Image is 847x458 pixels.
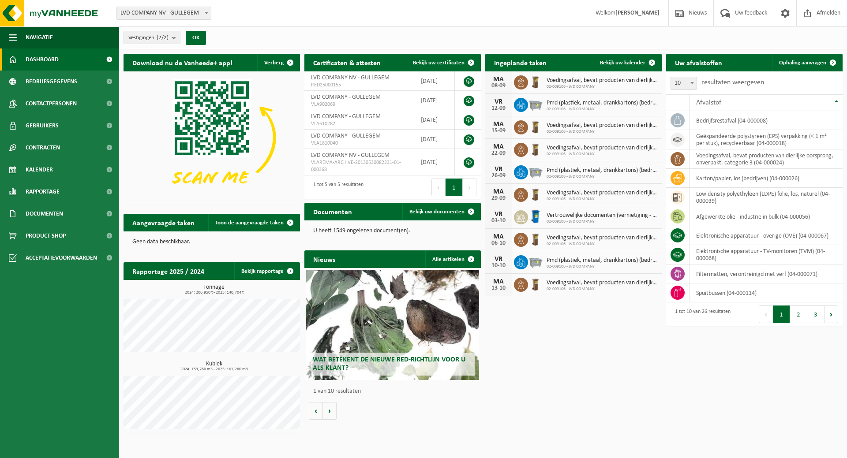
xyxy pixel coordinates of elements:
span: VLA1810040 [311,140,407,147]
div: VR [490,256,507,263]
span: 02-009106 - LVD COMPANY [547,197,657,202]
h2: Uw afvalstoffen [666,54,731,71]
button: 1 [773,305,790,323]
h2: Aangevraagde taken [124,214,203,231]
div: 10-10 [490,263,507,269]
p: U heeft 1549 ongelezen document(en). [313,228,472,234]
a: Toon de aangevraagde taken [208,214,299,231]
td: afgewerkte olie - industrie in bulk (04-000056) [690,207,843,226]
div: 22-09 [490,150,507,156]
img: WB-0240-HPE-BE-09 [528,209,543,224]
span: Dashboard [26,48,59,71]
span: LVD COMPANY NV - GULLEGEM [117,7,211,19]
img: WB-0140-HPE-BN-01 [528,74,543,89]
span: 02-009106 - LVD COMPANY [547,242,657,247]
span: Wat betekent de nieuwe RED-richtlijn voor u als klant? [313,356,465,372]
div: 29-09 [490,195,507,201]
span: 2024: 153,760 m3 - 2025: 101,280 m3 [128,367,300,372]
h2: Rapportage 2025 / 2024 [124,262,213,279]
span: LVD COMPANY NV - GULLEGEM [311,152,390,159]
div: VR [490,211,507,218]
div: 12-09 [490,105,507,112]
span: Bekijk uw certificaten [413,60,465,66]
span: LVD COMPANY - GULLEGEM [311,133,381,139]
img: WB-0140-HPE-BN-01 [528,141,543,156]
button: OK [186,31,206,45]
button: Previous [431,179,446,196]
h2: Ingeplande taken [485,54,555,71]
div: 08-09 [490,83,507,89]
count: (2/2) [157,35,169,41]
div: 03-10 [490,218,507,224]
span: Voedingsafval, bevat producten van dierlijke oorsprong, onverpakt, categorie 3 [547,190,657,197]
div: 1 tot 5 van 5 resultaten [309,178,364,197]
span: Acceptatievoorwaarden [26,247,97,269]
h2: Download nu de Vanheede+ app! [124,54,241,71]
span: 2024: 206,950 t - 2025: 140,704 t [128,290,300,295]
span: Contracten [26,137,60,159]
img: WB-0140-HPE-BN-01 [528,231,543,246]
div: MA [490,121,507,128]
a: Wat betekent de nieuwe RED-richtlijn voor u als klant? [306,270,479,380]
div: MA [490,143,507,150]
h2: Certificaten & attesten [304,54,390,71]
span: Vestigingen [128,31,169,45]
p: 1 van 10 resultaten [313,388,476,395]
div: 13-10 [490,285,507,291]
td: filtermatten, verontreinigd met verf (04-000071) [690,264,843,283]
span: 10 [671,77,697,89]
span: VLA610282 [311,120,407,127]
span: Navigatie [26,26,53,48]
div: MA [490,233,507,240]
h2: Documenten [304,203,361,220]
span: Voedingsafval, bevat producten van dierlijke oorsprong, onverpakt, categorie 3 [547,235,657,242]
span: Rapportage [26,181,60,203]
img: WB-0140-HPE-BN-01 [528,276,543,291]
span: 02-009106 - LVD COMPANY [547,84,657,89]
a: Bekijk uw kalender [593,54,661,71]
button: Volgende [323,402,337,420]
span: Bekijk uw kalender [600,60,645,66]
td: spuitbussen (04-000114) [690,283,843,302]
span: 02-009106 - LVD COMPANY [547,264,657,269]
button: Previous [759,305,773,323]
span: Contactpersonen [26,93,77,115]
span: Toon de aangevraagde taken [215,220,284,226]
a: Bekijk uw certificaten [406,54,480,71]
td: [DATE] [414,91,455,110]
h3: Kubiek [128,361,300,372]
div: 26-09 [490,173,507,179]
label: resultaten weergeven [701,79,764,86]
span: Vertrouwelijke documenten (vernietiging - recyclage) [547,212,657,219]
div: 1 tot 10 van 26 resultaten [671,305,731,324]
button: 2 [790,305,807,323]
span: LVD COMPANY NV - GULLEGEM [116,7,211,20]
span: Pmd (plastiek, metaal, drankkartons) (bedrijven) [547,257,657,264]
td: [DATE] [414,130,455,149]
span: Voedingsafval, bevat producten van dierlijke oorsprong, onverpakt, categorie 3 [547,145,657,152]
span: 02-009106 - LVD COMPANY [547,219,657,224]
button: Next [463,179,476,196]
span: Bekijk uw documenten [409,209,465,215]
td: bedrijfsrestafval (04-000008) [690,111,843,130]
img: Download de VHEPlus App [124,71,300,204]
span: Voedingsafval, bevat producten van dierlijke oorsprong, onverpakt, categorie 3 [547,122,657,129]
span: 02-009106 - LVD COMPANY [547,287,657,292]
button: 1 [446,179,463,196]
button: 3 [807,305,825,323]
span: Gebruikers [26,115,59,137]
span: RED25000155 [311,82,407,89]
span: 02-009106 - LVD COMPANY [547,152,657,157]
span: 10 [671,77,697,90]
span: Pmd (plastiek, metaal, drankkartons) (bedrijven) [547,100,657,107]
strong: [PERSON_NAME] [615,10,660,16]
span: LVD COMPANY NV - GULLEGEM [311,74,390,81]
button: Verberg [257,54,299,71]
a: Ophaling aanvragen [772,54,842,71]
h3: Tonnage [128,284,300,295]
span: Voedingsafval, bevat producten van dierlijke oorsprong, onverpakt, categorie 3 [547,279,657,287]
td: [DATE] [414,110,455,130]
span: LVD COMPANY - GULLEGEM [311,113,381,120]
button: Vestigingen(2/2) [124,31,180,44]
button: Vorige [309,402,323,420]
